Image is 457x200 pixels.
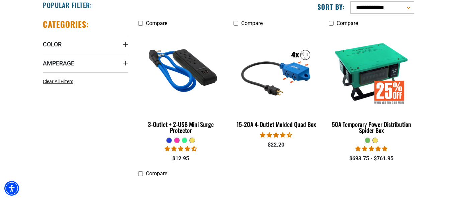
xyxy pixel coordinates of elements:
[355,146,387,152] span: 5.00 stars
[329,121,414,133] div: 50A Temporary Power Distribution Spider Box
[138,30,223,137] a: blue 3-Outlet + 2-USB Mini Surge Protector
[329,30,414,137] a: 50A Temporary Power Distribution Spider Box 50A Temporary Power Distribution Spider Box
[260,132,292,138] span: 4.47 stars
[4,181,19,196] div: Accessibility Menu
[165,146,197,152] span: 4.36 stars
[138,155,223,163] div: $12.95
[43,19,89,29] h2: Categories:
[317,2,345,11] label: Sort by:
[139,33,223,110] img: blue
[234,33,318,110] img: 15-20A 4-Outlet Molded Quad Box
[43,1,92,9] h2: Popular Filter:
[43,78,76,85] a: Clear All Filters
[337,20,358,26] span: Compare
[138,121,223,133] div: 3-Outlet + 2-USB Mini Surge Protector
[234,30,319,131] a: 15-20A 4-Outlet Molded Quad Box 15-20A 4-Outlet Molded Quad Box
[43,35,128,53] summary: Color
[241,20,263,26] span: Compare
[43,40,62,48] span: Color
[43,54,128,72] summary: Amperage
[43,79,73,84] span: Clear All Filters
[329,33,414,110] img: 50A Temporary Power Distribution Spider Box
[146,20,167,26] span: Compare
[43,59,74,67] span: Amperage
[329,155,414,163] div: $693.75 - $761.95
[146,170,167,177] span: Compare
[234,121,319,127] div: 15-20A 4-Outlet Molded Quad Box
[234,141,319,149] div: $22.20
